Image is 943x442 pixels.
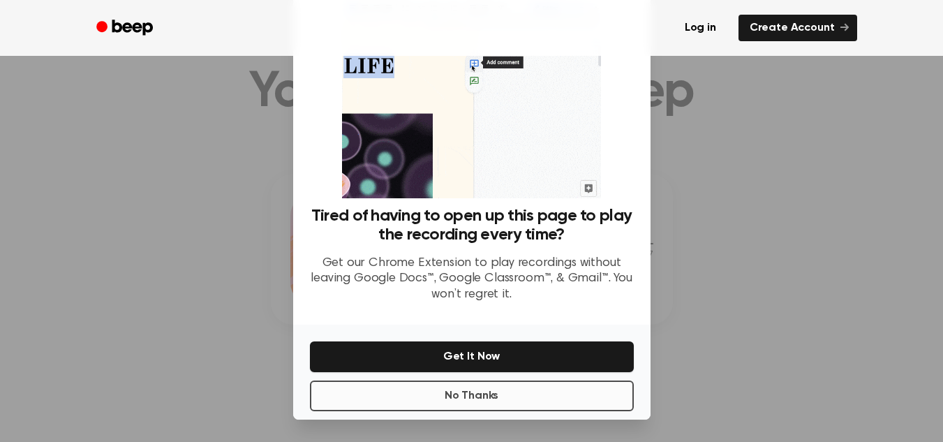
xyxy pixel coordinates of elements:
[310,381,634,411] button: No Thanks
[310,256,634,303] p: Get our Chrome Extension to play recordings without leaving Google Docs™, Google Classroom™, & Gm...
[310,341,634,372] button: Get It Now
[738,15,857,41] a: Create Account
[310,207,634,244] h3: Tired of having to open up this page to play the recording every time?
[671,12,730,44] a: Log in
[87,15,165,42] a: Beep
